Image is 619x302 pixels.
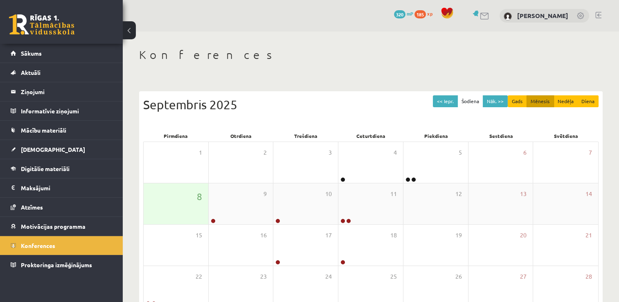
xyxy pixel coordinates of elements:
[21,261,92,268] span: Proktoringa izmēģinājums
[394,10,405,18] span: 320
[11,63,113,82] a: Aktuāli
[11,198,113,216] a: Atzīmes
[455,231,462,240] span: 19
[11,82,113,101] a: Ziņojumi
[504,12,512,20] img: Paula Grienvalde
[325,231,332,240] span: 17
[11,121,113,140] a: Mācību materiāli
[21,203,43,211] span: Atzīmes
[533,130,599,142] div: Svētdiena
[455,189,462,198] span: 12
[459,148,462,157] span: 5
[143,95,599,114] div: Septembris 2025
[11,101,113,120] a: Informatīvie ziņojumi
[554,95,578,107] button: Nedēļa
[208,130,273,142] div: Otrdiena
[21,165,70,172] span: Digitālie materiāli
[585,231,592,240] span: 21
[403,130,468,142] div: Piekdiena
[21,101,113,120] legend: Informatīvie ziņojumi
[143,130,208,142] div: Pirmdiena
[407,10,413,17] span: mP
[325,272,332,281] span: 24
[390,272,397,281] span: 25
[21,69,41,76] span: Aktuāli
[325,189,332,198] span: 10
[483,95,508,107] button: Nāk. >>
[9,14,74,35] a: Rīgas 1. Tālmācības vidusskola
[21,223,86,230] span: Motivācijas programma
[433,95,458,107] button: << Iepr.
[260,231,267,240] span: 16
[11,178,113,197] a: Maksājumi
[329,148,332,157] span: 3
[11,140,113,159] a: [DEMOGRAPHIC_DATA]
[21,50,42,57] span: Sākums
[263,148,267,157] span: 2
[11,255,113,274] a: Proktoringa izmēģinājums
[21,146,85,153] span: [DEMOGRAPHIC_DATA]
[196,231,202,240] span: 15
[585,189,592,198] span: 14
[390,189,397,198] span: 11
[520,272,527,281] span: 27
[527,95,554,107] button: Mēnesis
[390,231,397,240] span: 18
[414,10,426,18] span: 185
[508,95,527,107] button: Gads
[589,148,592,157] span: 7
[523,148,527,157] span: 6
[260,272,267,281] span: 23
[21,126,66,134] span: Mācību materiāli
[263,189,267,198] span: 9
[11,236,113,255] a: Konferences
[273,130,338,142] div: Trešdiena
[394,148,397,157] span: 4
[11,159,113,178] a: Digitālie materiāli
[11,44,113,63] a: Sākums
[414,10,437,17] a: 185 xp
[457,95,483,107] button: Šodiena
[394,10,413,17] a: 320 mP
[468,130,533,142] div: Sestdiena
[520,189,527,198] span: 13
[196,272,202,281] span: 22
[427,10,432,17] span: xp
[520,231,527,240] span: 20
[197,189,202,203] span: 8
[21,82,113,101] legend: Ziņojumi
[338,130,403,142] div: Ceturtdiena
[577,95,599,107] button: Diena
[139,48,603,62] h1: Konferences
[21,178,113,197] legend: Maksājumi
[21,242,55,249] span: Konferences
[199,148,202,157] span: 1
[585,272,592,281] span: 28
[11,217,113,236] a: Motivācijas programma
[517,11,568,20] a: [PERSON_NAME]
[455,272,462,281] span: 26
